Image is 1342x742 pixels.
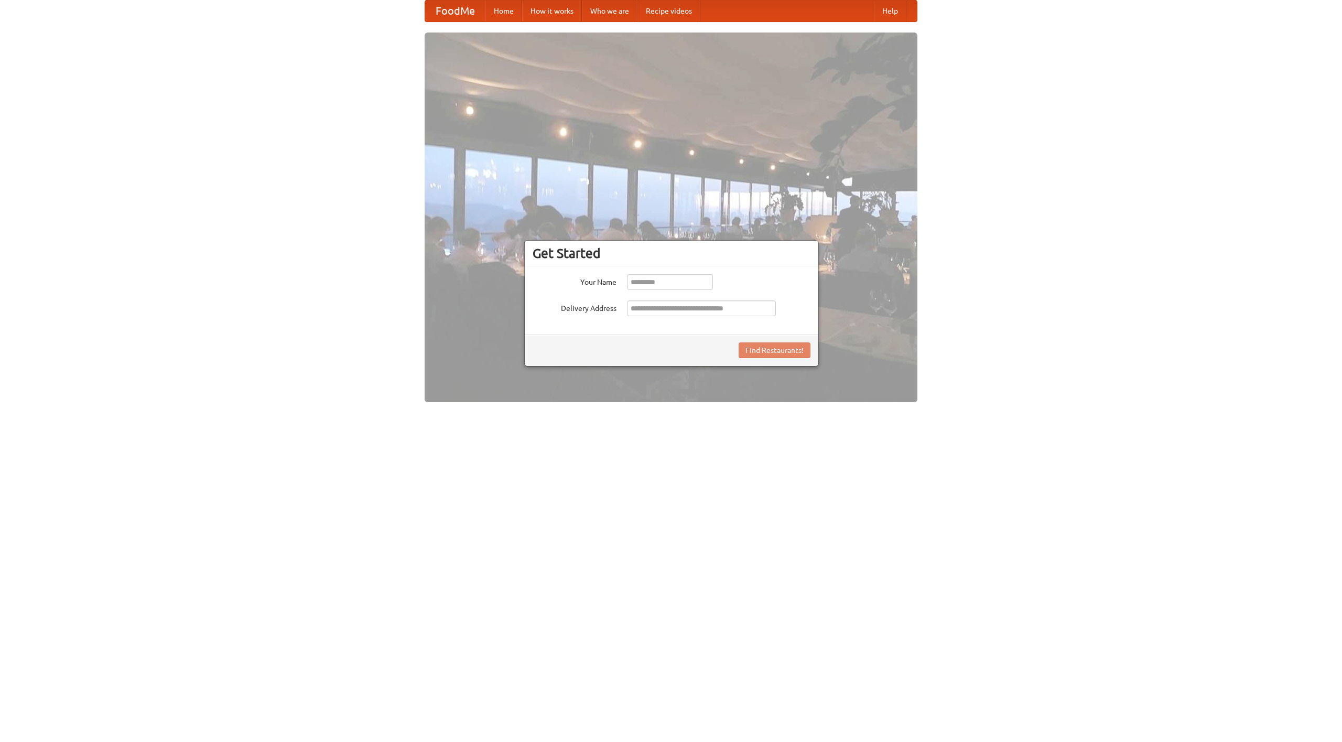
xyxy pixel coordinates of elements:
a: FoodMe [425,1,485,21]
a: Home [485,1,522,21]
label: Delivery Address [533,300,616,314]
a: Help [874,1,906,21]
a: How it works [522,1,582,21]
h3: Get Started [533,245,810,261]
a: Recipe videos [637,1,700,21]
label: Your Name [533,274,616,287]
button: Find Restaurants! [739,342,810,358]
a: Who we are [582,1,637,21]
